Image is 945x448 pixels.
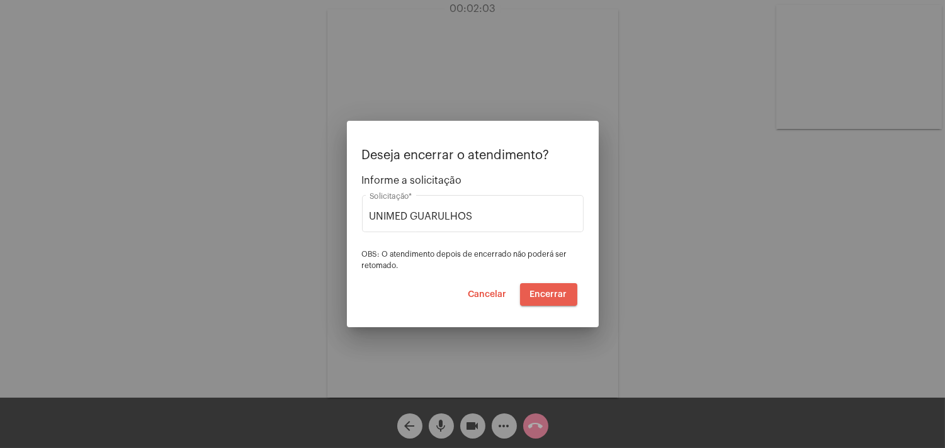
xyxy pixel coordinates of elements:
span: OBS: O atendimento depois de encerrado não poderá ser retomado. [362,250,567,269]
button: Cancelar [458,283,517,306]
p: Deseja encerrar o atendimento? [362,148,584,162]
span: Informe a solicitação [362,175,584,186]
button: Encerrar [520,283,577,306]
span: Cancelar [468,290,507,299]
input: Buscar solicitação [370,211,576,222]
span: Encerrar [530,290,567,299]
